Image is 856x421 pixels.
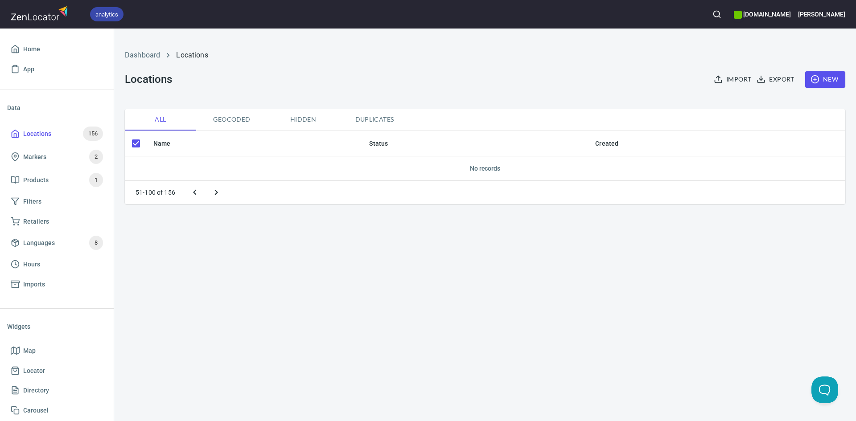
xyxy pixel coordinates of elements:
[7,59,107,79] a: App
[23,405,49,416] span: Carousel
[90,7,123,21] div: analytics
[125,73,172,86] h3: Locations
[11,4,70,23] img: zenlocator
[7,39,107,59] a: Home
[7,212,107,232] a: Retailers
[23,279,45,290] span: Imports
[23,175,49,186] span: Products
[90,10,123,19] span: analytics
[7,401,107,421] a: Carousel
[125,51,160,59] a: Dashboard
[206,182,227,203] button: Next page
[811,376,838,403] iframe: Help Scout Beacon - Open
[755,71,798,88] button: Export
[7,122,107,145] a: Locations156
[588,131,845,156] th: Created
[707,4,727,24] button: Search
[812,74,838,85] span: New
[23,128,51,139] span: Locations
[798,4,845,24] button: [PERSON_NAME]
[132,163,838,173] h6: No records
[734,9,790,19] h6: [DOMAIN_NAME]
[184,182,206,203] button: Previous page
[130,114,191,125] span: All
[7,316,107,337] li: Widgets
[136,188,175,197] p: 51-100 of 156
[7,145,107,168] a: Markers2
[23,259,40,270] span: Hours
[7,380,107,401] a: Directory
[202,114,262,125] span: Geocoded
[7,274,107,294] a: Imports
[23,216,49,227] span: Retailers
[716,74,751,85] span: Import
[23,196,41,207] span: Filters
[89,175,103,185] span: 1
[798,9,845,19] h6: [PERSON_NAME]
[7,97,107,119] li: Data
[7,168,107,192] a: Products1
[805,71,845,88] button: New
[362,131,588,156] th: Status
[7,192,107,212] a: Filters
[7,341,107,361] a: Map
[734,4,790,24] div: Manage your apps
[23,345,36,356] span: Map
[83,129,103,139] span: 156
[23,44,40,55] span: Home
[7,254,107,274] a: Hours
[23,237,55,249] span: Languages
[734,11,742,19] button: color-6DC700
[125,50,845,61] nav: breadcrumb
[89,238,103,248] span: 8
[89,152,103,162] span: 2
[7,361,107,381] a: Locator
[146,131,362,156] th: Name
[23,385,49,396] span: Directory
[176,51,208,59] a: Locations
[23,365,45,376] span: Locator
[758,74,794,85] span: Export
[7,231,107,254] a: Languages8
[23,64,34,75] span: App
[712,71,755,88] button: Import
[273,114,333,125] span: Hidden
[344,114,405,125] span: Duplicates
[23,151,46,163] span: Markers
